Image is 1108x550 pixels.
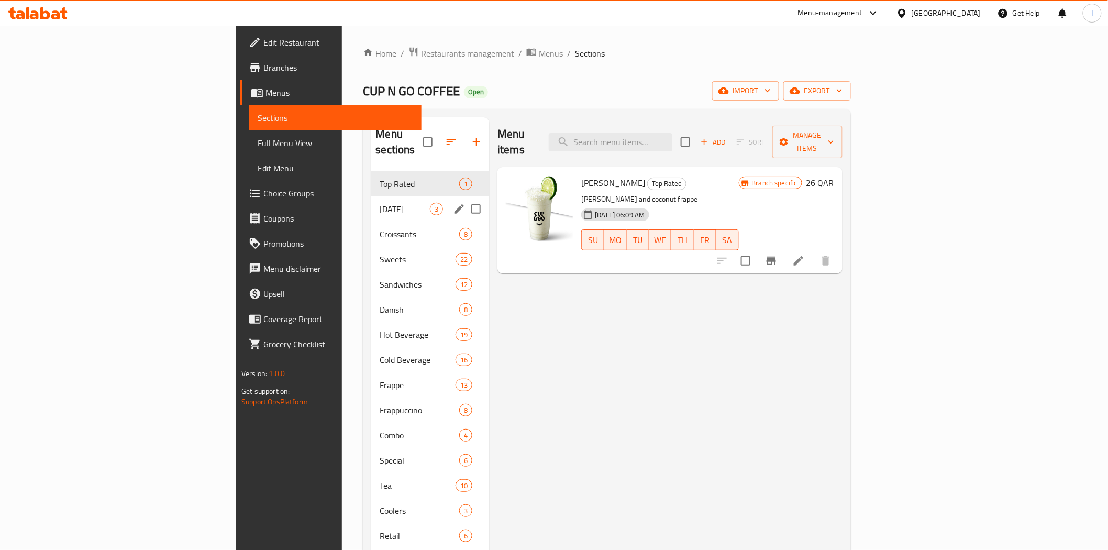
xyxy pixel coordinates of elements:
button: SU [581,229,604,250]
div: Retail6 [371,523,489,548]
span: Select all sections [417,131,439,153]
span: Tea [380,479,456,492]
div: Hot Beverage19 [371,322,489,347]
span: [DATE] 06:09 AM [591,210,649,220]
span: 12 [456,280,472,290]
span: Upsell [263,288,413,300]
span: Restaurants management [421,47,514,60]
a: Coupons [240,206,421,231]
span: import [721,84,771,97]
span: Promotions [263,237,413,250]
div: items [430,203,443,215]
button: TU [627,229,649,250]
div: Open [464,86,488,98]
span: Version: [241,367,267,380]
span: Danish [380,303,459,316]
button: edit [451,201,467,217]
span: WE [653,233,667,248]
a: Grocery Checklist [240,332,421,357]
button: MO [604,229,627,250]
span: 13 [456,380,472,390]
span: Full Menu View [258,137,413,149]
button: import [712,81,779,101]
span: Select section first [730,134,772,150]
span: Menus [539,47,563,60]
div: items [456,379,472,391]
span: Coupons [263,212,413,225]
h6: 26 QAR [806,175,834,190]
a: Edit menu item [792,255,805,267]
span: Get support on: [241,384,290,398]
div: Frappuccino8 [371,398,489,423]
img: Coco Lime [506,175,573,243]
span: Edit Restaurant [263,36,413,49]
span: export [792,84,843,97]
p: [PERSON_NAME] and coconut frappe [581,193,738,206]
div: Special [380,454,459,467]
div: items [456,253,472,266]
span: Coolers [380,504,459,517]
div: Danish8 [371,297,489,322]
span: Sandwiches [380,278,456,291]
span: 8 [460,305,472,315]
span: Edit Menu [258,162,413,174]
div: [DATE]3edit [371,196,489,222]
span: Sweets [380,253,456,266]
span: 4 [460,431,472,441]
span: 1 [460,179,472,189]
a: Coverage Report [240,306,421,332]
div: items [459,429,472,442]
span: Menus [265,86,413,99]
a: Menu disclaimer [240,256,421,281]
span: Choice Groups [263,187,413,200]
div: Tea10 [371,473,489,498]
div: items [459,303,472,316]
div: Frappe13 [371,372,489,398]
span: SA [721,233,735,248]
span: TU [631,233,645,248]
div: Hot Beverage [380,328,456,341]
button: Add [696,134,730,150]
a: Restaurants management [408,47,514,60]
div: items [459,504,472,517]
input: search [549,133,672,151]
a: Edit Restaurant [240,30,421,55]
div: Menu-management [798,7,862,19]
div: [GEOGRAPHIC_DATA] [912,7,981,19]
span: Cold Beverage [380,354,456,366]
div: Cold Beverage16 [371,347,489,372]
span: Select to update [735,250,757,272]
div: Special6 [371,448,489,473]
span: 8 [460,229,472,239]
div: Combo4 [371,423,489,448]
span: Open [464,87,488,96]
span: Combo [380,429,459,442]
span: 3 [460,506,472,516]
div: items [456,354,472,366]
div: items [456,479,472,492]
div: items [459,530,472,542]
a: Menus [526,47,563,60]
div: Top Rated [647,178,686,190]
a: Edit Menu [249,156,421,181]
span: 6 [460,456,472,466]
span: 16 [456,355,472,365]
button: TH [671,229,694,250]
button: Branch-specific-item [759,248,784,273]
div: Retail [380,530,459,542]
span: Sections [575,47,605,60]
div: items [456,278,472,291]
button: export [783,81,851,101]
span: Manage items [781,129,834,155]
span: Top Rated [380,178,459,190]
a: Promotions [240,231,421,256]
span: Branch specific [748,178,802,188]
span: 22 [456,255,472,265]
a: Sections [249,105,421,130]
a: Choice Groups [240,181,421,206]
div: Top Rated1 [371,171,489,196]
div: Coolers3 [371,498,489,523]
